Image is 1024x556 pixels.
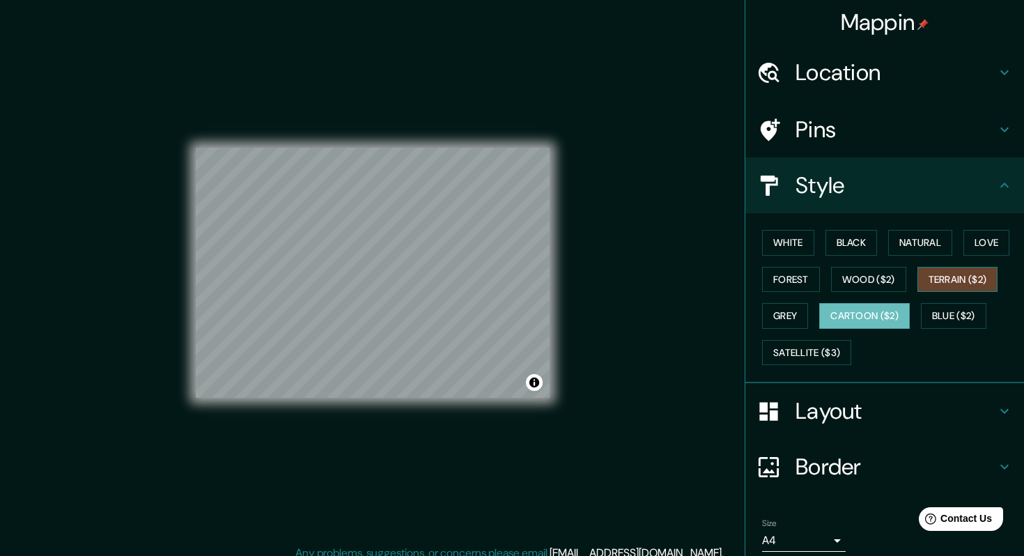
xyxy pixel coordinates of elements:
[796,397,996,425] h4: Layout
[900,502,1009,541] iframe: Help widget launcher
[762,518,777,530] label: Size
[888,230,952,256] button: Natural
[963,230,1009,256] button: Love
[762,267,820,293] button: Forest
[917,19,929,30] img: pin-icon.png
[796,116,996,144] h4: Pins
[745,439,1024,495] div: Border
[745,45,1024,100] div: Location
[796,59,996,86] h4: Location
[745,157,1024,213] div: Style
[745,102,1024,157] div: Pins
[796,453,996,481] h4: Border
[762,303,808,329] button: Grey
[831,267,906,293] button: Wood ($2)
[526,374,543,391] button: Toggle attribution
[841,8,929,36] h4: Mappin
[745,383,1024,439] div: Layout
[917,267,998,293] button: Terrain ($2)
[819,303,910,329] button: Cartoon ($2)
[825,230,878,256] button: Black
[762,230,814,256] button: White
[921,303,986,329] button: Blue ($2)
[762,530,846,552] div: A4
[762,340,851,366] button: Satellite ($3)
[796,171,996,199] h4: Style
[196,148,550,398] canvas: Map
